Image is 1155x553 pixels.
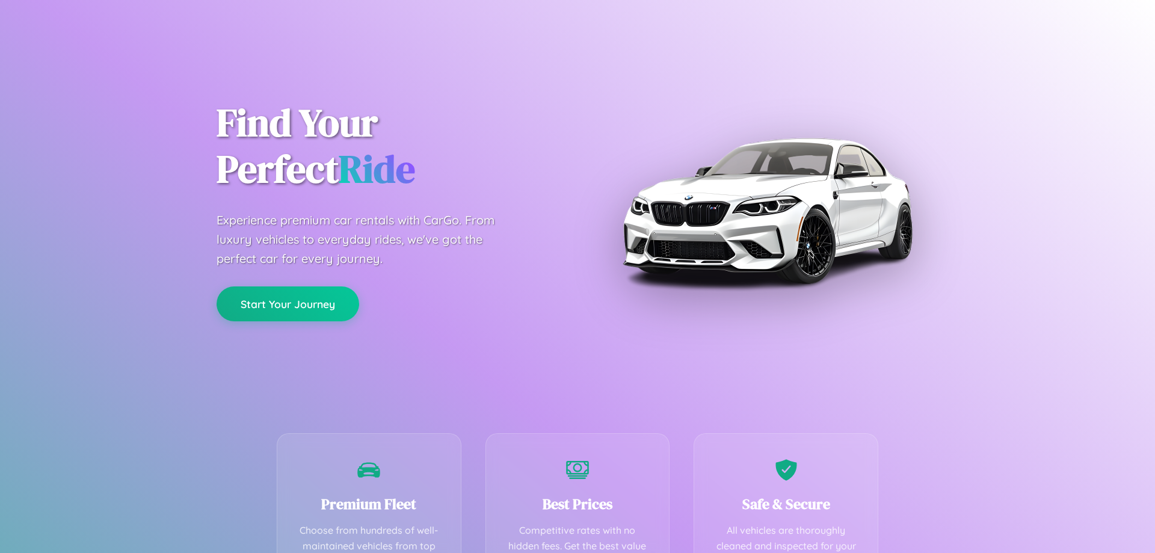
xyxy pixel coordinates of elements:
[217,100,559,193] h1: Find Your Perfect
[504,494,651,514] h3: Best Prices
[217,286,359,321] button: Start Your Journey
[295,494,443,514] h3: Premium Fleet
[339,143,415,195] span: Ride
[617,60,917,361] img: Premium BMW car rental vehicle
[217,211,517,268] p: Experience premium car rentals with CarGo. From luxury vehicles to everyday rides, we've got the ...
[712,494,860,514] h3: Safe & Secure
